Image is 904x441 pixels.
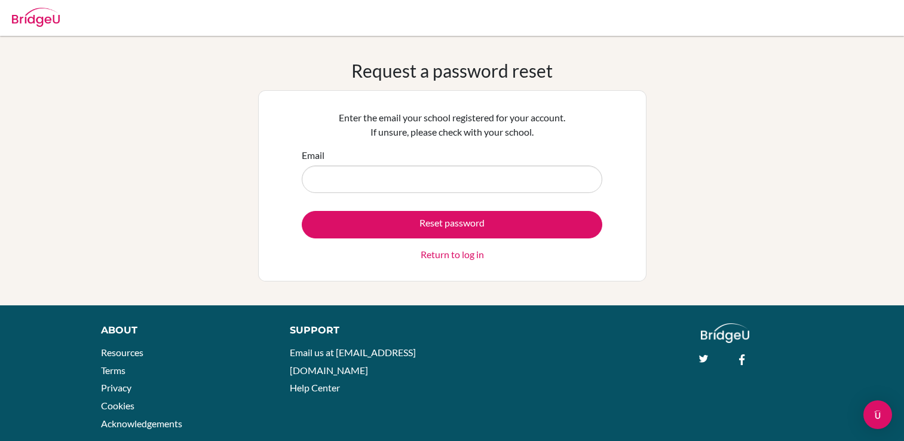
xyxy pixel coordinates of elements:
a: Return to log in [421,247,484,262]
img: logo_white@2x-f4f0deed5e89b7ecb1c2cc34c3e3d731f90f0f143d5ea2071677605dd97b5244.png [701,323,749,343]
label: Email [302,148,324,163]
h1: Request a password reset [351,60,553,81]
button: Reset password [302,211,602,238]
a: Cookies [101,400,134,411]
img: Bridge-U [12,8,60,27]
a: Privacy [101,382,131,393]
p: Enter the email your school registered for your account. If unsure, please check with your school. [302,111,602,139]
div: About [101,323,263,338]
a: Resources [101,347,143,358]
a: Email us at [EMAIL_ADDRESS][DOMAIN_NAME] [290,347,416,376]
div: Open Intercom Messenger [863,400,892,429]
div: Support [290,323,440,338]
a: Acknowledgements [101,418,182,429]
a: Terms [101,365,125,376]
a: Help Center [290,382,340,393]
